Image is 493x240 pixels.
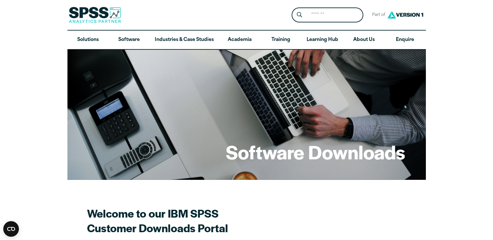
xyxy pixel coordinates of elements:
[386,9,425,21] img: Version1 Logo
[3,221,19,237] button: Open CMP widget
[297,12,302,18] svg: Search magnifying glass icon
[384,31,426,49] a: Enquire
[67,31,109,49] a: Solutions
[293,9,305,21] button: Search magnifying glass icon
[69,7,121,23] img: SPSS Analytics Partner
[150,31,219,49] a: Industries & Case Studies
[292,7,363,23] form: Site Header Search Form
[219,31,260,49] a: Academia
[67,31,426,49] nav: Desktop version of site main menu
[109,31,150,49] a: Software
[260,31,301,49] a: Training
[226,139,405,165] h1: Software Downloads
[369,10,386,20] span: Part of
[343,31,384,49] a: About Us
[87,206,315,235] h2: Welcome to our IBM SPSS Customer Downloads Portal
[301,31,343,49] a: Learning Hub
